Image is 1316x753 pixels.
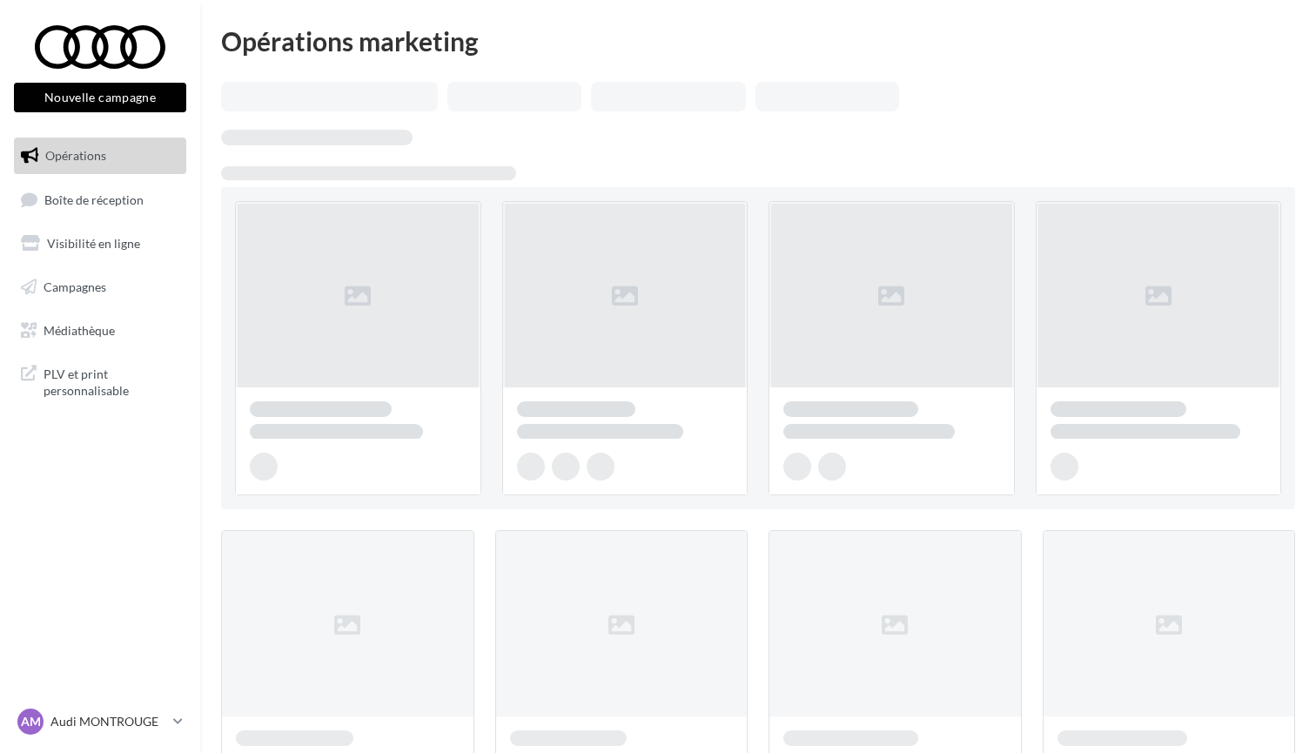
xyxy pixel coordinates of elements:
[21,713,41,730] span: AM
[44,192,144,206] span: Boîte de réception
[14,705,186,738] a: AM Audi MONTROUGE
[44,279,106,294] span: Campagnes
[10,355,190,407] a: PLV et print personnalisable
[47,236,140,251] span: Visibilité en ligne
[45,148,106,163] span: Opérations
[10,138,190,174] a: Opérations
[14,83,186,112] button: Nouvelle campagne
[10,225,190,262] a: Visibilité en ligne
[221,28,1295,54] div: Opérations marketing
[10,313,190,349] a: Médiathèque
[50,713,166,730] p: Audi MONTROUGE
[10,181,190,219] a: Boîte de réception
[10,269,190,306] a: Campagnes
[44,322,115,337] span: Médiathèque
[44,362,179,400] span: PLV et print personnalisable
